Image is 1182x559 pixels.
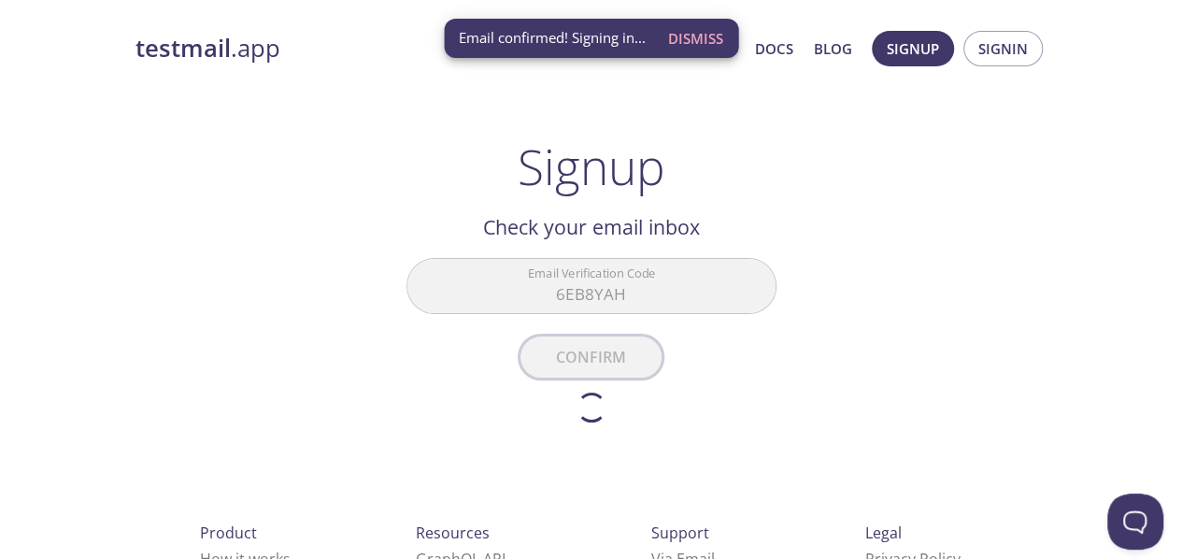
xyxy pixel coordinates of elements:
[518,138,665,194] h1: Signup
[755,36,793,61] a: Docs
[668,26,723,50] span: Dismiss
[135,33,575,64] a: testmail.app
[135,32,231,64] strong: testmail
[872,31,954,66] button: Signup
[865,523,902,543] span: Legal
[459,28,646,48] span: Email confirmed! Signing in...
[963,31,1043,66] button: Signin
[406,211,776,243] h2: Check your email inbox
[978,36,1028,61] span: Signin
[661,21,731,56] button: Dismiss
[887,36,939,61] span: Signup
[416,523,490,543] span: Resources
[200,523,257,543] span: Product
[814,36,852,61] a: Blog
[651,523,709,543] span: Support
[1107,494,1163,550] iframe: Help Scout Beacon - Open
